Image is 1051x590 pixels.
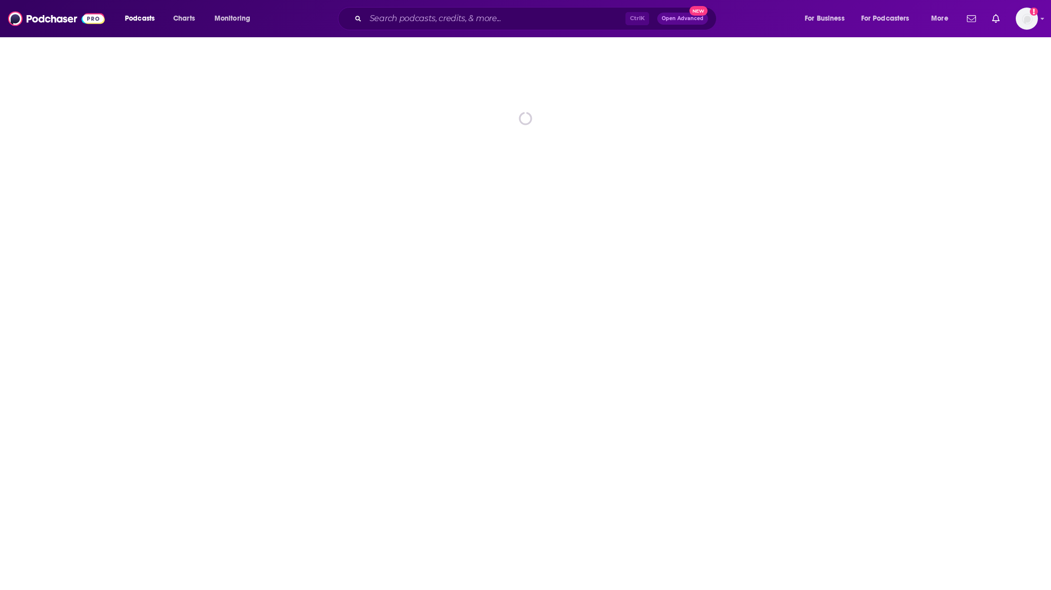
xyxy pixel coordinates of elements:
button: Open AdvancedNew [657,13,708,25]
svg: Add a profile image [1030,8,1038,16]
span: Podcasts [125,12,155,26]
button: open menu [118,11,168,27]
a: Charts [167,11,201,27]
button: open menu [207,11,263,27]
span: More [931,12,948,26]
span: Open Advanced [662,16,704,21]
button: open menu [924,11,961,27]
span: Charts [173,12,195,26]
button: Show profile menu [1016,8,1038,30]
span: Monitoring [215,12,250,26]
img: User Profile [1016,8,1038,30]
div: Search podcasts, credits, & more... [347,7,726,30]
a: Show notifications dropdown [963,10,980,27]
button: open menu [798,11,857,27]
input: Search podcasts, credits, & more... [366,11,625,27]
img: Podchaser - Follow, Share and Rate Podcasts [8,9,105,28]
span: For Business [805,12,845,26]
span: Ctrl K [625,12,649,25]
a: Show notifications dropdown [988,10,1004,27]
span: New [689,6,708,16]
span: Logged in as angelahattar [1016,8,1038,30]
button: open menu [855,11,924,27]
span: For Podcasters [861,12,909,26]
